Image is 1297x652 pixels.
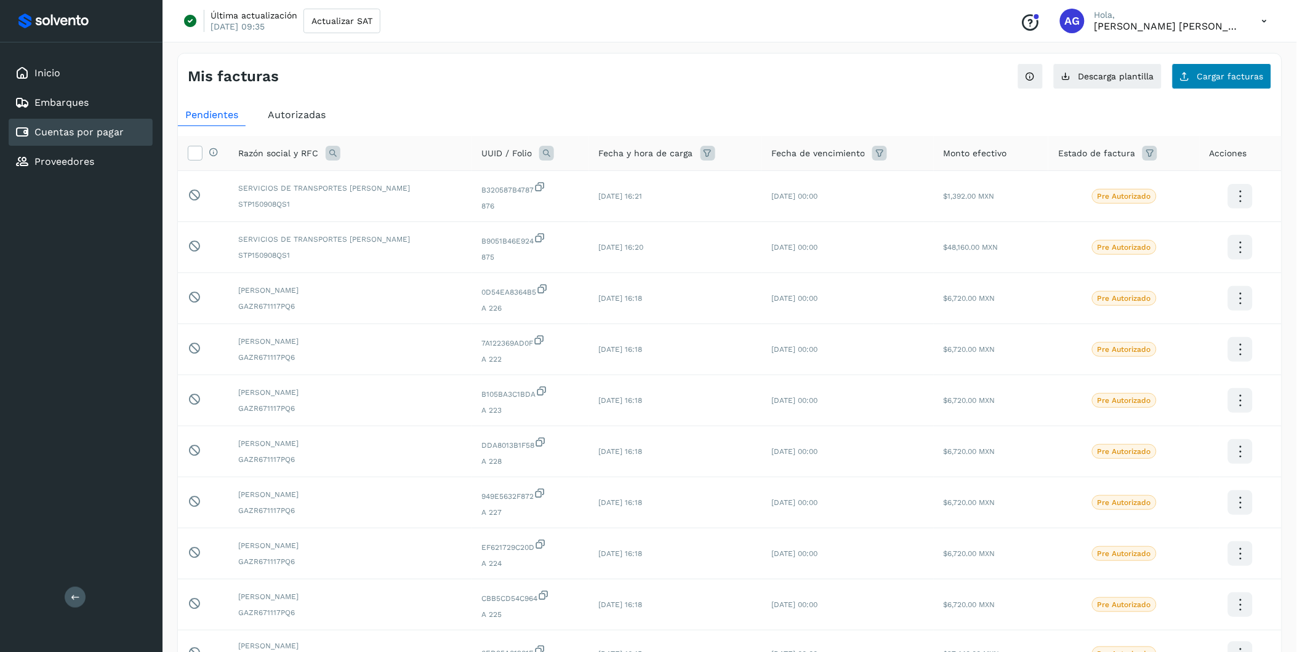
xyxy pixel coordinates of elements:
[34,156,94,167] a: Proveedores
[238,183,462,194] span: SERVICIOS DE TRANSPORTES [PERSON_NAME]
[1098,192,1151,201] p: Pre Autorizado
[599,192,643,201] span: [DATE] 16:21
[9,119,153,146] div: Cuentas por pagar
[311,17,372,25] span: Actualizar SAT
[481,303,579,314] span: A 226
[1210,147,1247,160] span: Acciones
[1098,396,1151,405] p: Pre Autorizado
[1098,498,1151,507] p: Pre Autorizado
[599,447,643,456] span: [DATE] 16:18
[944,147,1007,160] span: Monto efectivo
[481,538,579,553] span: EF621729C20D
[1058,147,1135,160] span: Estado de factura
[944,345,995,354] span: $6,720.00 MXN
[188,68,279,85] h4: Mis facturas
[481,558,579,569] span: A 224
[944,243,998,252] span: $48,160.00 MXN
[1098,243,1151,252] p: Pre Autorizado
[944,549,995,558] span: $6,720.00 MXN
[771,243,817,252] span: [DATE] 00:00
[1172,63,1272,89] button: Cargar facturas
[771,294,817,303] span: [DATE] 00:00
[238,556,462,567] span: GAZR671117PQ6
[771,549,817,558] span: [DATE] 00:00
[34,97,89,108] a: Embarques
[238,387,462,398] span: [PERSON_NAME]
[599,498,643,507] span: [DATE] 16:18
[599,345,643,354] span: [DATE] 16:18
[599,243,644,252] span: [DATE] 16:20
[944,192,995,201] span: $1,392.00 MXN
[481,385,579,400] span: B105BA3C1BDA
[238,640,462,651] span: [PERSON_NAME]
[238,352,462,363] span: GAZR671117PQ6
[238,285,462,296] span: [PERSON_NAME]
[481,589,579,604] span: CBB5CD54C964
[238,438,462,449] span: [PERSON_NAME]
[238,250,462,261] span: STP150908QS1
[238,199,462,210] span: STP150908QS1
[238,336,462,347] span: [PERSON_NAME]
[1098,447,1151,456] p: Pre Autorizado
[944,294,995,303] span: $6,720.00 MXN
[238,505,462,516] span: GAZR671117PQ6
[771,192,817,201] span: [DATE] 00:00
[481,456,579,467] span: A 228
[771,498,817,507] span: [DATE] 00:00
[1094,20,1242,32] p: Abigail Gonzalez Leon
[1078,72,1154,81] span: Descarga plantilla
[944,447,995,456] span: $6,720.00 MXN
[238,301,462,312] span: GAZR671117PQ6
[481,487,579,502] span: 949E5632F872
[1197,72,1264,81] span: Cargar facturas
[599,147,693,160] span: Fecha y hora de carga
[34,67,60,79] a: Inicio
[481,232,579,247] span: B9051B46E924
[481,252,579,263] span: 875
[599,396,643,405] span: [DATE] 16:18
[481,436,579,451] span: DDA8013B1F58
[944,600,995,609] span: $6,720.00 MXN
[9,60,153,87] div: Inicio
[599,549,643,558] span: [DATE] 16:18
[9,148,153,175] div: Proveedores
[185,109,238,121] span: Pendientes
[238,454,462,465] span: GAZR671117PQ6
[599,600,643,609] span: [DATE] 16:18
[599,294,643,303] span: [DATE] 16:18
[9,89,153,116] div: Embarques
[303,9,380,33] button: Actualizar SAT
[238,403,462,414] span: GAZR671117PQ6
[771,600,817,609] span: [DATE] 00:00
[944,396,995,405] span: $6,720.00 MXN
[211,21,265,32] p: [DATE] 09:35
[481,181,579,196] span: B320587B4787
[238,591,462,602] span: [PERSON_NAME]
[1098,345,1151,354] p: Pre Autorizado
[268,109,326,121] span: Autorizadas
[238,234,462,245] span: SERVICIOS DE TRANSPORTES [PERSON_NAME]
[238,147,318,160] span: Razón social y RFC
[238,607,462,618] span: GAZR671117PQ6
[481,354,579,365] span: A 222
[1094,10,1242,20] p: Hola,
[238,540,462,551] span: [PERSON_NAME]
[481,334,579,349] span: 7A122369AD0F
[771,345,817,354] span: [DATE] 00:00
[1098,294,1151,303] p: Pre Autorizado
[481,147,532,160] span: UUID / Folio
[481,283,579,298] span: 0D54EA8364B5
[34,126,124,138] a: Cuentas por pagar
[771,447,817,456] span: [DATE] 00:00
[481,405,579,416] span: A 223
[771,396,817,405] span: [DATE] 00:00
[481,201,579,212] span: 876
[771,147,865,160] span: Fecha de vencimiento
[1098,549,1151,558] p: Pre Autorizado
[481,507,579,518] span: A 227
[1098,600,1151,609] p: Pre Autorizado
[238,489,462,500] span: [PERSON_NAME]
[1053,63,1162,89] button: Descarga plantilla
[481,609,579,620] span: A 225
